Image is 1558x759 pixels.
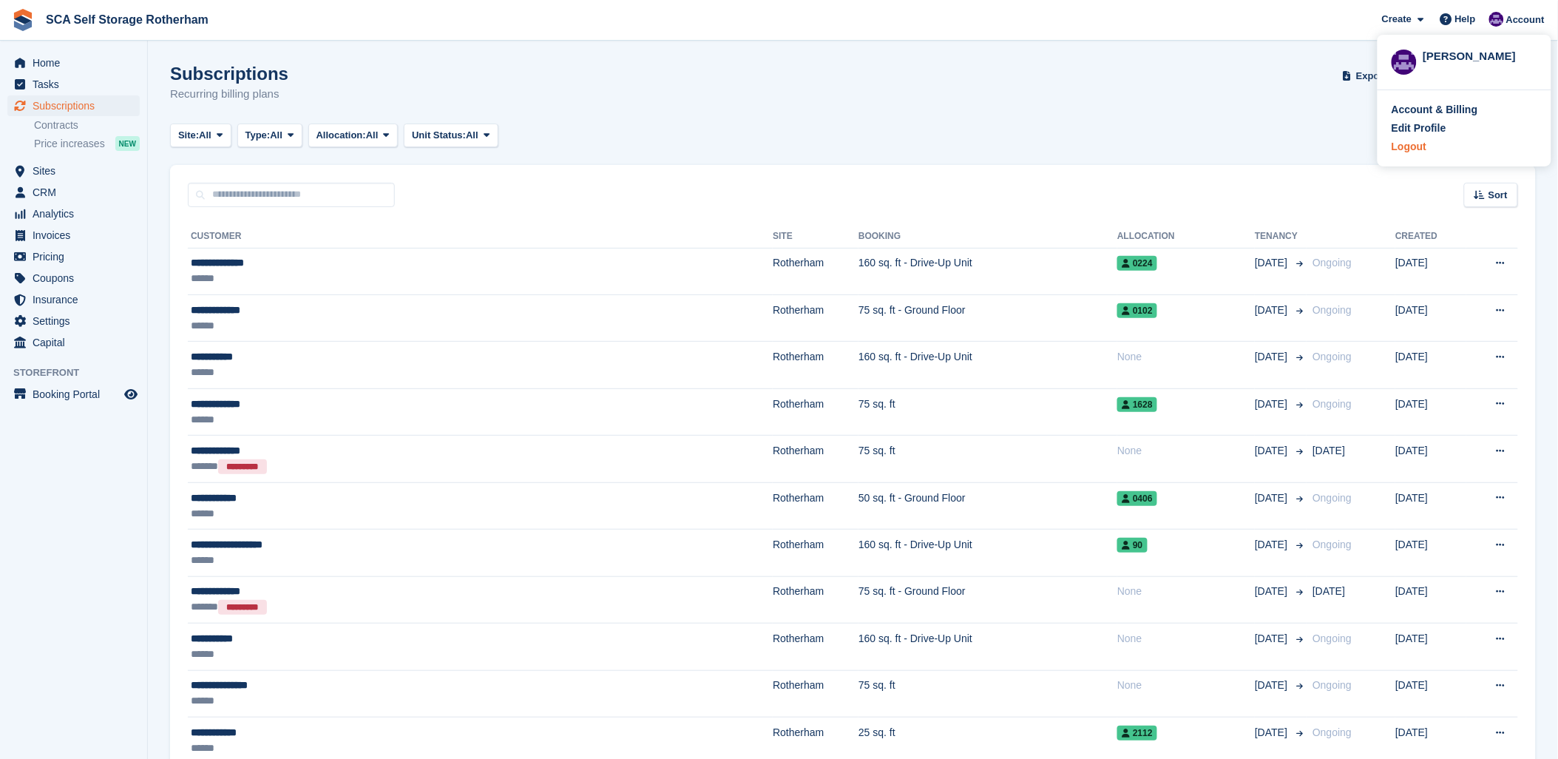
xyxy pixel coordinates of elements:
td: 50 sq. ft - Ground Floor [858,482,1117,529]
a: Price increases NEW [34,135,140,152]
span: Ongoing [1313,304,1352,316]
span: Coupons [33,268,121,289]
span: Sites [33,161,121,181]
button: Export [1339,64,1404,88]
span: Ongoing [1313,257,1352,269]
a: Logout [1392,139,1537,155]
span: CRM [33,182,121,203]
td: [DATE] [1395,388,1466,435]
span: 0102 [1117,303,1157,318]
span: Site: [178,128,199,143]
span: [DATE] [1255,725,1290,741]
td: [DATE] [1395,576,1466,624]
span: 2112 [1117,726,1157,741]
img: stora-icon-8386f47178a22dfd0bd8f6a31ec36ba5ce8667c1dd55bd0f319d3a0aa187defe.svg [12,9,34,31]
span: Allocation: [316,128,366,143]
span: Home [33,53,121,73]
a: menu [7,332,140,353]
td: Rotherham [773,670,858,717]
td: 75 sq. ft - Ground Floor [858,295,1117,342]
img: Kelly Neesham [1392,50,1417,75]
span: [DATE] [1313,445,1345,456]
a: menu [7,53,140,73]
span: Ongoing [1313,351,1352,362]
a: Edit Profile [1392,121,1537,136]
td: [DATE] [1395,624,1466,670]
span: Export [1356,69,1386,84]
span: Help [1455,12,1476,27]
td: [DATE] [1395,295,1466,342]
span: [DATE] [1255,631,1290,647]
td: 75 sq. ft [858,436,1117,483]
a: menu [7,289,140,310]
th: Booking [858,225,1117,249]
div: Account & Billing [1392,102,1478,118]
td: Rotherham [773,482,858,529]
td: 160 sq. ft - Drive-Up Unit [858,624,1117,670]
button: Type: All [237,124,302,148]
div: None [1117,349,1255,365]
span: Tasks [33,74,121,95]
span: Capital [33,332,121,353]
div: NEW [115,136,140,151]
p: Recurring billing plans [170,86,288,103]
th: Created [1395,225,1466,249]
span: Storefront [13,365,147,380]
td: Rotherham [773,342,858,388]
a: menu [7,311,140,331]
td: [DATE] [1395,248,1466,294]
th: Customer [188,225,773,249]
td: Rotherham [773,576,858,624]
td: 75 sq. ft - Ground Floor [858,576,1117,624]
span: All [199,128,211,143]
span: Pricing [33,246,121,267]
span: Ongoing [1313,492,1352,504]
span: All [270,128,282,143]
div: None [1117,443,1255,459]
td: Rotherham [773,388,858,435]
div: Edit Profile [1392,121,1446,136]
td: [DATE] [1395,670,1466,717]
span: [DATE] [1255,349,1290,365]
div: None [1117,678,1255,693]
th: Allocation [1117,225,1255,249]
a: menu [7,246,140,267]
a: menu [7,161,140,181]
div: Logout [1392,139,1426,155]
span: Ongoing [1313,726,1352,738]
a: menu [7,225,140,246]
a: menu [7,95,140,116]
td: 160 sq. ft - Drive-Up Unit [858,248,1117,294]
span: [DATE] [1313,585,1345,597]
span: Booking Portal [33,384,121,405]
span: [DATE] [1255,537,1290,553]
span: Settings [33,311,121,331]
span: Create [1382,12,1412,27]
span: Sort [1488,188,1508,203]
td: [DATE] [1395,530,1466,576]
th: Tenancy [1255,225,1307,249]
span: Price increases [34,137,105,151]
span: [DATE] [1255,584,1290,599]
img: Kelly Neesham [1489,12,1504,27]
a: menu [7,384,140,405]
span: Account [1506,13,1545,27]
span: All [366,128,379,143]
td: [DATE] [1395,482,1466,529]
span: [DATE] [1255,678,1290,693]
span: Analytics [33,203,121,224]
a: menu [7,203,140,224]
span: Ongoing [1313,539,1352,550]
div: [PERSON_NAME] [1423,48,1537,61]
span: 1628 [1117,397,1157,412]
span: 0406 [1117,491,1157,506]
span: Ongoing [1313,398,1352,410]
span: [DATE] [1255,397,1290,412]
td: 75 sq. ft [858,670,1117,717]
span: [DATE] [1255,443,1290,459]
a: menu [7,268,140,289]
th: Site [773,225,858,249]
span: Invoices [33,225,121,246]
td: Rotherham [773,530,858,576]
td: 75 sq. ft [858,388,1117,435]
